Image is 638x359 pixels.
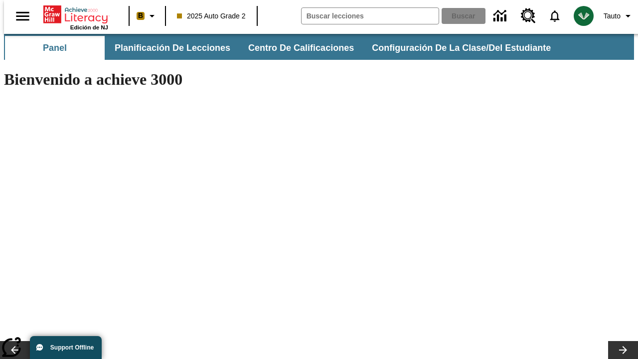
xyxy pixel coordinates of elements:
[70,24,108,30] span: Edición de NJ
[372,42,551,54] span: Configuración de la clase/del estudiante
[4,34,634,60] div: Subbarra de navegación
[5,36,105,60] button: Panel
[4,36,560,60] div: Subbarra de navegación
[177,11,246,21] span: 2025 Auto Grade 2
[8,1,37,31] button: Abrir el menú lateral
[600,7,638,25] button: Perfil/Configuración
[138,9,143,22] span: B
[604,11,621,21] span: Tauto
[107,36,238,60] button: Planificación de lecciones
[4,70,435,89] h1: Bienvenido a achieve 3000
[302,8,439,24] input: Buscar campo
[364,36,559,60] button: Configuración de la clase/del estudiante
[240,36,362,60] button: Centro de calificaciones
[43,42,67,54] span: Panel
[43,4,108,24] a: Portada
[574,6,594,26] img: avatar image
[133,7,162,25] button: Boost El color de la clase es anaranjado claro. Cambiar el color de la clase.
[248,42,354,54] span: Centro de calificaciones
[542,3,568,29] a: Notificaciones
[43,3,108,30] div: Portada
[50,344,94,351] span: Support Offline
[30,336,102,359] button: Support Offline
[115,42,230,54] span: Planificación de lecciones
[515,2,542,29] a: Centro de recursos, Se abrirá en una pestaña nueva.
[608,341,638,359] button: Carrusel de lecciones, seguir
[487,2,515,30] a: Centro de información
[4,8,146,17] body: Máximo 600 caracteres
[568,3,600,29] button: Escoja un nuevo avatar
